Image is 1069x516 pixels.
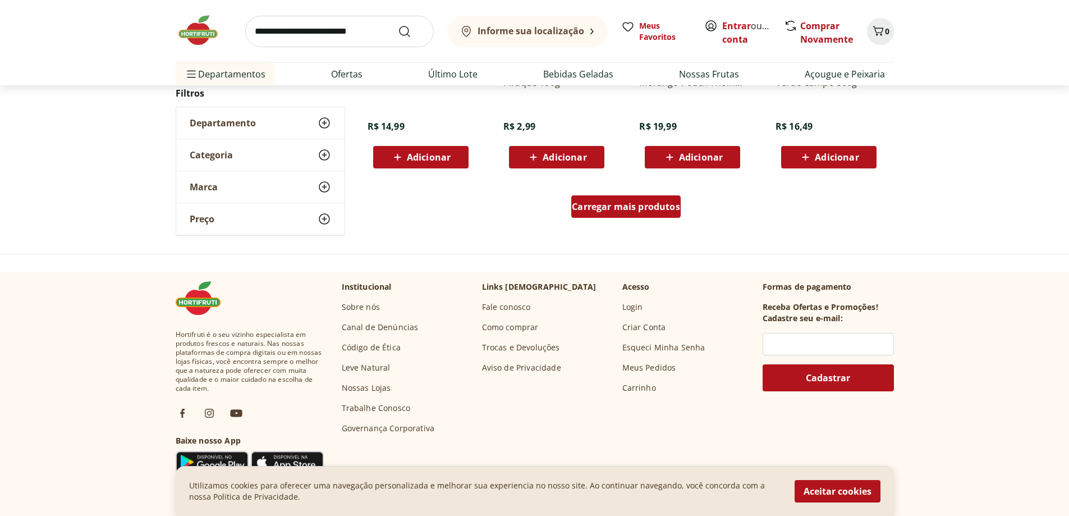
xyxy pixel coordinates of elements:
button: Aceitar cookies [795,480,880,503]
a: Carregar mais produtos [571,195,681,222]
a: Meus Favoritos [621,20,691,43]
a: Ofertas [331,67,363,81]
button: Carrinho [867,18,894,45]
span: Marca [190,181,218,193]
span: Cadastrar [806,373,850,382]
span: Departamento [190,117,256,129]
input: search [245,16,434,47]
a: Bebidas Geladas [543,67,613,81]
button: Categoria [176,139,345,171]
button: Departamento [176,107,345,139]
span: R$ 16,49 [776,120,813,133]
b: Informe sua localização [478,25,584,37]
a: Sobre nós [342,302,380,313]
a: Último Lote [428,67,478,81]
a: Nossas Lojas [342,382,391,394]
span: Adicionar [815,153,859,162]
span: R$ 19,99 [639,120,676,133]
a: Aviso de Privacidade [482,362,561,373]
a: Entrar [722,20,751,32]
span: 0 [885,26,889,36]
a: Nossas Frutas [679,67,739,81]
img: ig [203,407,216,420]
a: Leve Natural [342,362,391,373]
a: Login [622,302,643,313]
span: Hortifruti é o seu vizinho especialista em produtos frescos e naturais. Nas nossas plataformas de... [176,330,324,393]
a: Como comprar [482,322,539,333]
a: Canal de Denúncias [342,322,419,333]
span: R$ 2,99 [503,120,535,133]
button: Adicionar [781,146,877,168]
a: Criar Conta [622,322,666,333]
a: Governança Corporativa [342,423,435,434]
a: Açougue e Peixaria [805,67,885,81]
a: Esqueci Minha Senha [622,342,705,353]
span: Meus Favoritos [639,20,691,43]
img: Hortifruti [176,281,232,315]
button: Preço [176,203,345,235]
h3: Receba Ofertas e Promoções! [763,302,878,313]
a: Meus Pedidos [622,362,676,373]
p: Institucional [342,281,392,293]
a: Criar conta [722,20,784,45]
p: Links [DEMOGRAPHIC_DATA] [482,281,597,293]
span: R$ 14,99 [368,120,405,133]
a: Carrinho [622,382,656,394]
button: Marca [176,171,345,203]
span: Adicionar [407,153,451,162]
span: Carregar mais produtos [572,202,680,211]
a: Trabalhe Conosco [342,403,411,414]
button: Adicionar [645,146,740,168]
img: ytb [230,407,243,420]
button: Submit Search [398,25,425,38]
img: fb [176,407,189,420]
a: Fale conosco [482,302,531,313]
h2: Filtros [176,82,345,104]
p: Acesso [622,281,650,293]
a: Comprar Novamente [800,20,853,45]
span: Adicionar [679,153,723,162]
img: Hortifruti [176,13,232,47]
span: Categoria [190,149,233,161]
img: Google Play Icon [176,451,249,473]
button: Adicionar [373,146,469,168]
span: Departamentos [185,61,265,88]
button: Menu [185,61,198,88]
span: ou [722,19,772,46]
h3: Cadastre seu e-mail: [763,313,843,324]
p: Utilizamos cookies para oferecer uma navegação personalizada e melhorar sua experiencia no nosso ... [189,480,781,503]
a: Código de Ética [342,342,401,353]
span: Adicionar [543,153,586,162]
button: Informe sua localização [447,16,608,47]
button: Adicionar [509,146,604,168]
img: App Store Icon [251,451,324,473]
a: Trocas e Devoluções [482,342,560,353]
span: Preço [190,213,214,225]
button: Cadastrar [763,364,894,391]
p: Formas de pagamento [763,281,894,293]
h3: Baixe nosso App [176,435,324,446]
